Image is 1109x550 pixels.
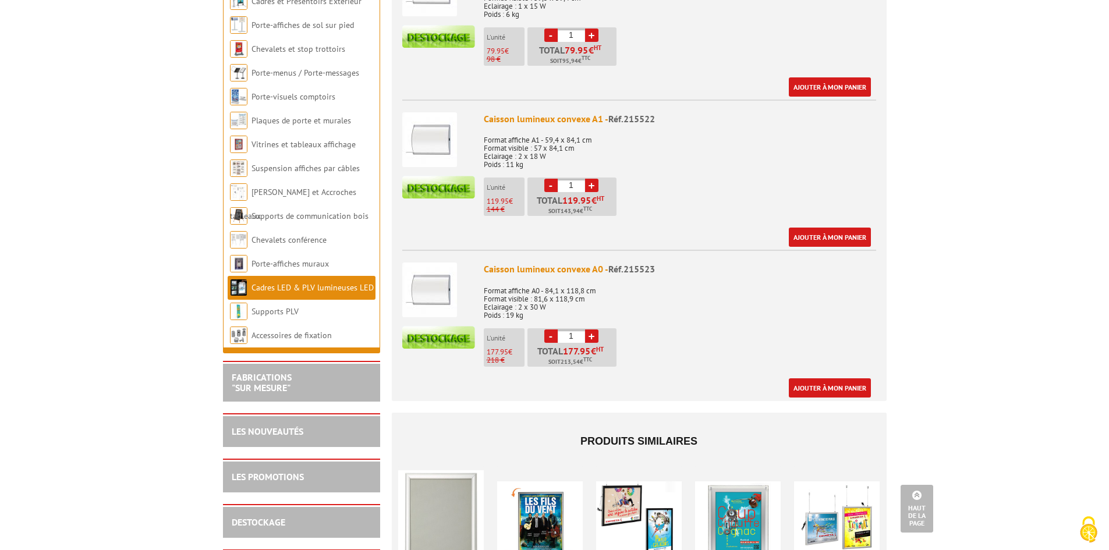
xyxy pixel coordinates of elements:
[1074,515,1103,544] img: Cookies (fenêtre modale)
[585,329,598,343] a: +
[230,88,247,105] img: Porte-visuels comptoirs
[230,112,247,129] img: Plaques de porte et murales
[591,196,597,205] span: €
[1068,510,1109,550] button: Cookies (fenêtre modale)
[230,279,247,296] img: Cadres LED & PLV lumineuses LED
[251,282,374,293] a: Cadres LED & PLV lumineuses LED
[230,187,356,221] a: [PERSON_NAME] et Accroches tableaux
[562,56,578,66] span: 95,94
[565,45,589,55] span: 79.95
[251,91,335,102] a: Porte-visuels comptoirs
[583,205,592,212] sup: TTC
[251,68,359,78] a: Porte-menus / Porte-messages
[230,16,247,34] img: Porte-affiches de sol sur pied
[484,112,876,126] div: Caisson lumineux convexe A1 -
[789,228,871,247] a: Ajouter à mon panier
[561,207,580,216] span: 143,94
[230,64,247,81] img: Porte-menus / Porte-messages
[402,176,475,198] img: destockage
[789,77,871,97] a: Ajouter à mon panier
[484,279,876,320] p: Format affiche A0 - 84,1 x 118,8 cm Format visible : 81,6 x 118,9 cm Eclairage : 2 x 30 W Poids :...
[548,357,592,367] span: Soit €
[487,205,525,214] p: 144 €
[589,45,594,55] span: €
[402,326,475,349] img: destockage
[580,435,697,447] span: Produits similaires
[530,45,616,66] p: Total
[544,329,558,343] a: -
[591,346,596,356] span: €
[585,29,598,42] a: +
[230,231,247,249] img: Chevalets conférence
[487,356,525,364] p: 218 €
[901,485,933,533] a: Haut de la page
[583,356,592,363] sup: TTC
[230,183,247,201] img: Cimaises et Accroches tableaux
[487,196,509,206] span: 119.95
[597,194,604,203] sup: HT
[487,334,525,342] p: L'unité
[251,44,345,54] a: Chevalets et stop trottoirs
[251,258,329,269] a: Porte-affiches muraux
[487,197,525,205] p: €
[402,112,457,167] img: Caisson lumineux convexe A1
[544,29,558,42] a: -
[582,55,590,61] sup: TTC
[550,56,590,66] span: Soit €
[230,40,247,58] img: Chevalets et stop trottoirs
[487,46,505,56] span: 79.95
[230,255,247,272] img: Porte-affiches muraux
[251,306,299,317] a: Supports PLV
[487,348,525,356] p: €
[251,235,327,245] a: Chevalets conférence
[232,471,304,482] a: LES PROMOTIONS
[530,346,616,367] p: Total
[585,179,598,192] a: +
[230,136,247,153] img: Vitrines et tableaux affichage
[487,183,525,191] p: L'unité
[594,44,601,52] sup: HT
[251,330,332,340] a: Accessoires de fixation
[548,207,592,216] span: Soit €
[487,55,525,63] p: 98 €
[789,378,871,398] a: Ajouter à mon panier
[230,159,247,177] img: Suspension affiches par câbles
[251,20,354,30] a: Porte-affiches de sol sur pied
[563,346,591,356] span: 177.95
[251,139,356,150] a: Vitrines et tableaux affichage
[544,179,558,192] a: -
[487,347,508,357] span: 177.95
[484,262,876,276] div: Caisson lumineux convexe A0 -
[608,113,655,125] span: Réf.215522
[402,262,457,317] img: Caisson lumineux convexe A0
[484,128,876,169] p: Format affiche A1 - 59,4 x 84,1 cm Format visible : 57 x 84,1 cm Eclairage : 2 x 18 W Poids : 11 kg
[230,327,247,344] img: Accessoires de fixation
[487,33,525,41] p: L'unité
[251,211,369,221] a: Supports de communication bois
[230,303,247,320] img: Supports PLV
[232,516,285,528] a: DESTOCKAGE
[530,196,616,216] p: Total
[251,163,360,173] a: Suspension affiches par câbles
[596,345,604,353] sup: HT
[561,357,580,367] span: 213,54
[251,115,351,126] a: Plaques de porte et murales
[562,196,591,205] span: 119.95
[608,263,655,275] span: Réf.215523
[232,371,292,393] a: FABRICATIONS"Sur Mesure"
[402,25,475,48] img: destockage
[487,47,525,55] p: €
[232,425,303,437] a: LES NOUVEAUTÉS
